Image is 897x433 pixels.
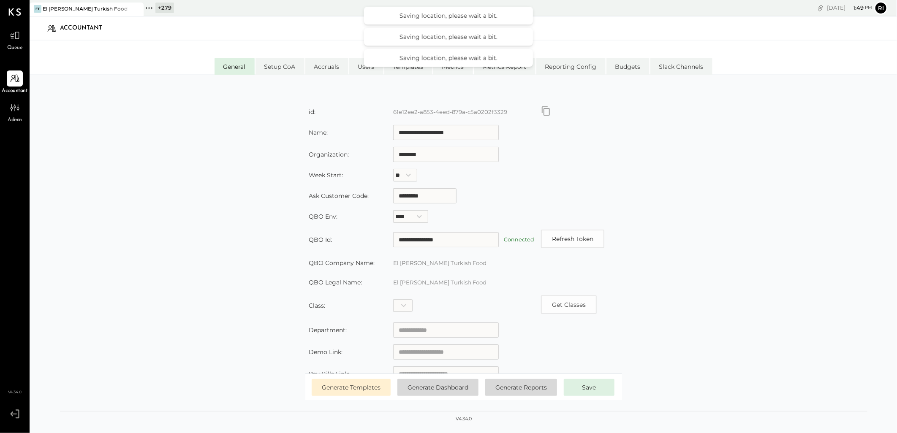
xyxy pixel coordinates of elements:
[0,70,29,95] a: Accountant
[827,4,872,12] div: [DATE]
[155,3,174,13] div: + 279
[8,116,22,124] span: Admin
[485,379,557,396] button: Generate Reports
[495,384,547,391] span: Generate Reports
[0,100,29,124] a: Admin
[60,22,111,35] div: Accountant
[0,27,29,52] a: Queue
[305,58,348,75] li: Accruals
[7,44,23,52] span: Queue
[650,58,712,75] li: Slack Channels
[456,416,472,422] div: v 4.34.0
[349,58,383,75] li: Users
[309,129,328,136] label: Name:
[309,171,343,179] label: Week Start:
[256,58,304,75] li: Setup CoA
[309,236,332,244] label: QBO Id:
[34,5,41,13] div: ET
[309,302,325,309] label: Class:
[309,259,375,267] label: QBO Company Name:
[504,236,534,243] label: Connected
[312,379,391,396] button: Generate Templates
[309,326,347,334] label: Department:
[309,108,315,116] label: id:
[309,348,342,356] label: Demo Link:
[2,87,28,95] span: Accountant
[397,379,478,396] button: Generate Dashboard
[564,379,614,396] button: Save
[372,33,525,41] div: Saving location, please wait a bit.
[372,12,525,19] div: Saving location, please wait a bit.
[541,106,551,116] button: Copy id
[309,213,337,220] label: QBO Env:
[606,58,650,75] li: Budgets
[541,295,597,314] button: Copy id
[874,1,888,15] button: Ri
[393,108,507,115] label: 61e12ee2-a853-4eed-879a-c5a0202f3329
[582,384,596,391] span: Save
[309,151,349,158] label: Organization:
[393,279,487,286] label: El [PERSON_NAME] Turkish Food
[215,58,255,75] li: General
[309,192,369,200] label: Ask Customer Code:
[536,58,606,75] li: Reporting Config
[541,230,604,248] button: Refresh Token
[372,54,525,62] div: Saving location, please wait a bit.
[309,370,349,378] label: Pay Bills Link:
[408,384,468,391] span: Generate Dashboard
[322,384,381,391] span: Generate Templates
[393,260,487,266] label: El [PERSON_NAME] Turkish Food
[43,5,128,12] div: El [PERSON_NAME] Turkish Food
[309,279,362,286] label: QBO Legal Name:
[816,3,825,12] div: copy link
